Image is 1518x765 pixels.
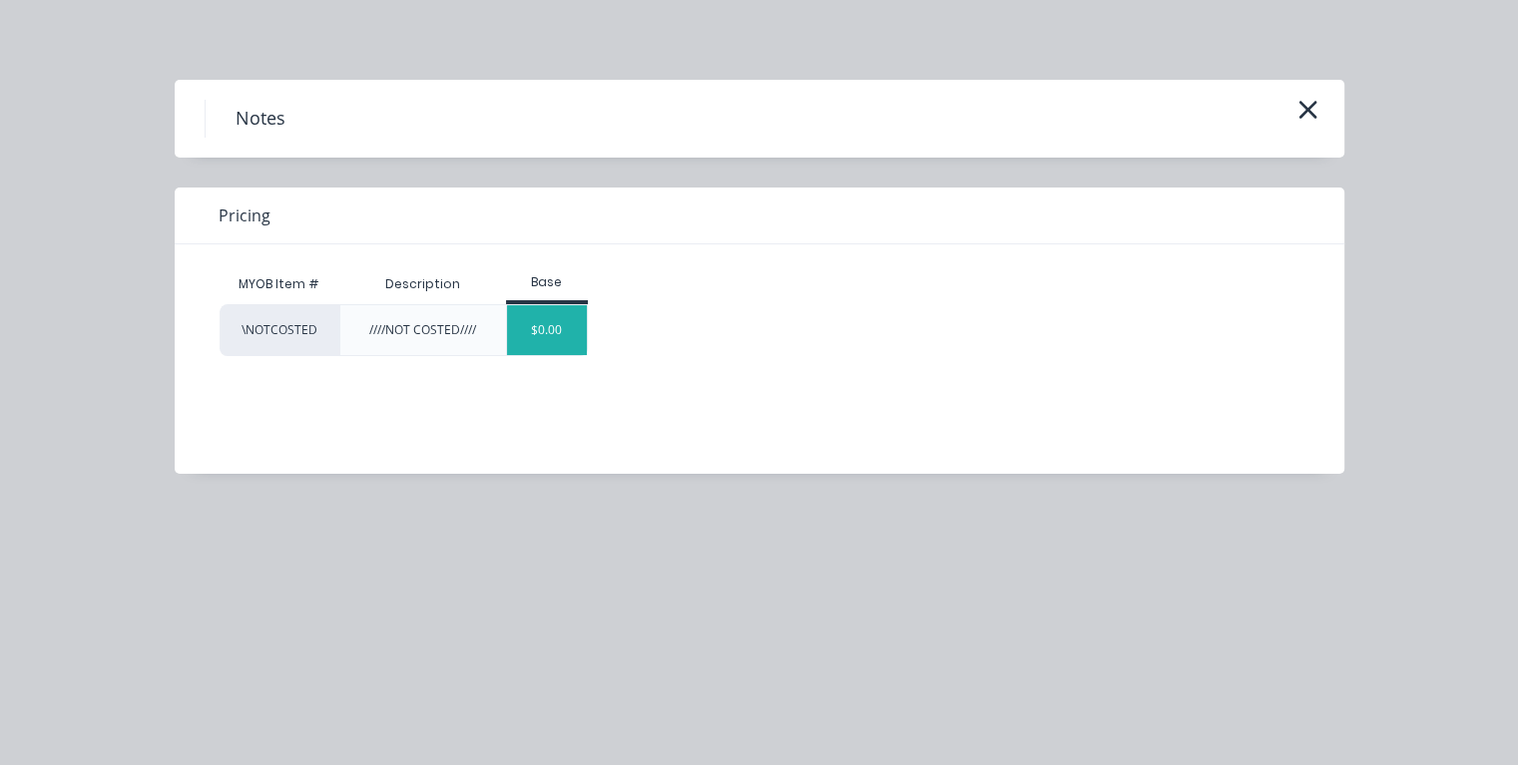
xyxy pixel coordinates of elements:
[219,203,270,227] span: Pricing
[369,259,476,309] div: Description
[220,264,339,304] div: MYOB Item #
[506,273,589,291] div: Base
[205,100,315,138] h4: Notes
[369,321,476,339] div: ////NOT COSTED////
[220,304,339,356] div: \NOTCOSTED
[507,305,588,355] div: $0.00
